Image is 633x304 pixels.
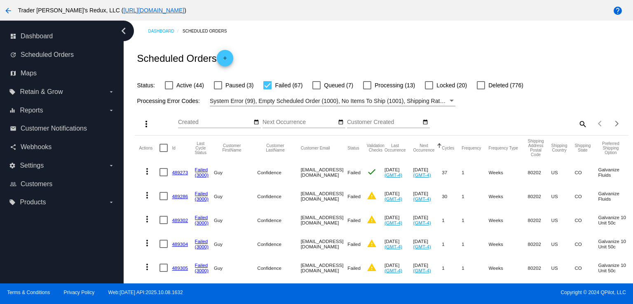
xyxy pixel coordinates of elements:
[214,184,257,208] mat-cell: Guy
[20,88,63,96] span: Retain & Grow
[142,238,152,248] mat-icon: more_vert
[489,184,528,208] mat-cell: Weeks
[3,6,13,16] mat-icon: arrow_back
[108,290,183,295] a: Web:[DATE] API:2025.10.08.1632
[384,280,413,304] mat-cell: [DATE]
[21,51,74,58] span: Scheduled Orders
[462,184,488,208] mat-cell: 1
[347,194,361,199] span: Failed
[413,172,431,178] a: (GMT-4)
[123,7,184,14] a: [URL][DOMAIN_NAME]
[384,256,413,280] mat-cell: [DATE]
[442,280,462,304] mat-cell: 1
[347,217,361,223] span: Failed
[301,184,348,208] mat-cell: [EMAIL_ADDRESS][DOMAIN_NAME]
[195,141,206,155] button: Change sorting for LastProcessingCycleId
[462,256,488,280] mat-cell: 1
[384,268,402,273] a: (GMT-4)
[598,280,631,304] mat-cell: Galvanize 10 Unit 50c
[347,265,361,271] span: Failed
[10,51,16,58] i: update
[384,160,413,184] mat-cell: [DATE]
[195,167,208,172] a: Failed
[257,184,300,208] mat-cell: Confidence
[574,143,591,152] button: Change sorting for ShippingState
[263,119,337,126] input: Next Occurrence
[108,162,115,169] i: arrow_drop_down
[324,80,353,90] span: Queued (7)
[442,184,462,208] mat-cell: 30
[489,160,528,184] mat-cell: Weeks
[10,48,115,61] a: update Scheduled Orders
[195,262,208,268] a: Failed
[10,181,16,187] i: people_outline
[10,33,16,40] i: dashboard
[384,232,413,256] mat-cell: [DATE]
[528,184,551,208] mat-cell: 80202
[10,125,16,132] i: email
[367,262,377,272] mat-icon: warning
[375,80,415,90] span: Processing (13)
[172,217,188,223] a: 489302
[442,160,462,184] mat-cell: 37
[142,214,152,224] mat-icon: more_vert
[195,196,209,201] a: (3000)
[214,280,257,304] mat-cell: Guy
[10,178,115,191] a: people_outline Customers
[176,80,204,90] span: Active (44)
[609,115,625,132] button: Next page
[178,119,252,126] input: Created
[301,280,348,304] mat-cell: [EMAIL_ADDRESS][DOMAIN_NAME]
[142,262,152,272] mat-icon: more_vert
[577,117,587,130] mat-icon: search
[275,80,302,90] span: Failed (67)
[384,143,406,152] button: Change sorting for LastOccurrenceUtc
[195,239,208,244] a: Failed
[367,215,377,224] mat-icon: warning
[214,232,257,256] mat-cell: Guy
[20,162,44,169] span: Settings
[598,232,631,256] mat-cell: Galvanize 10 Unit 50c
[195,215,208,220] a: Failed
[18,7,186,14] span: Trader [PERSON_NAME]'s Redux, LLC ( )
[183,25,234,37] a: Scheduled Orders
[489,280,528,304] mat-cell: Weeks
[488,80,523,90] span: Deleted (776)
[367,136,384,160] mat-header-cell: Validation Checks
[257,160,300,184] mat-cell: Confidence
[148,25,183,37] a: Dashboard
[64,290,95,295] a: Privacy Policy
[551,143,567,152] button: Change sorting for ShippingCountry
[172,241,188,247] a: 489304
[195,191,208,196] a: Failed
[347,145,359,150] button: Change sorting for Status
[384,244,402,249] a: (GMT-4)
[384,196,402,201] a: (GMT-4)
[598,256,631,280] mat-cell: Galvanize 10 Unit 50c
[413,220,431,225] a: (GMT-4)
[214,143,250,152] button: Change sorting for CustomerFirstName
[137,50,233,66] h2: Scheduled Orders
[367,167,377,177] mat-icon: check
[257,256,300,280] mat-cell: Confidence
[253,119,259,126] mat-icon: date_range
[574,208,598,232] mat-cell: CO
[301,232,348,256] mat-cell: [EMAIL_ADDRESS][DOMAIN_NAME]
[551,232,575,256] mat-cell: US
[598,208,631,232] mat-cell: Galvanize 10 Unit 50c
[172,145,175,150] button: Change sorting for Id
[21,33,53,40] span: Dashboard
[210,96,455,106] mat-select: Filter by Processing Error Codes
[462,160,488,184] mat-cell: 1
[108,107,115,114] i: arrow_drop_down
[528,139,544,157] button: Change sorting for ShippingPostcode
[528,256,551,280] mat-cell: 80202
[347,241,361,247] span: Failed
[384,172,402,178] a: (GMT-4)
[214,208,257,232] mat-cell: Guy
[489,256,528,280] mat-cell: Weeks
[20,199,46,206] span: Products
[21,70,37,77] span: Maps
[7,290,50,295] a: Terms & Conditions
[10,140,115,154] a: share Webhooks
